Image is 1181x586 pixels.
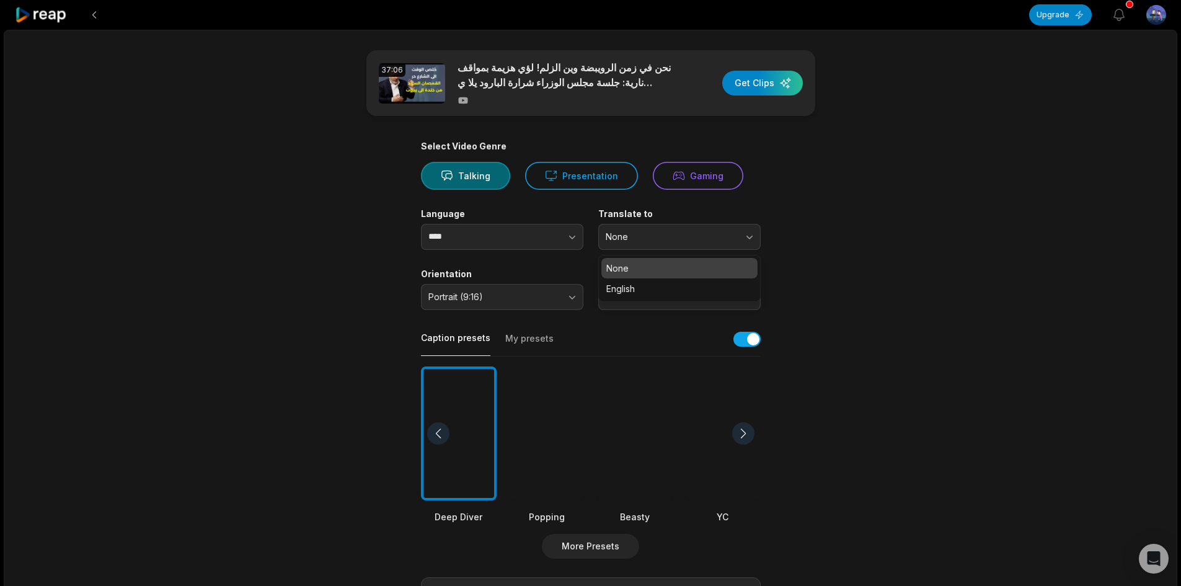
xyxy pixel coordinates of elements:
div: Open Intercom Messenger [1139,544,1169,574]
button: None [598,224,761,250]
button: More Presets [542,534,639,559]
div: Deep Diver [421,510,497,523]
button: Get Clips [722,71,803,95]
p: English [606,282,753,295]
div: Select Video Genre [421,141,761,152]
div: None [598,255,761,302]
button: Gaming [653,162,743,190]
button: Upgrade [1029,4,1092,25]
div: 37:06 [379,63,405,77]
button: Talking [421,162,510,190]
span: None [606,231,736,242]
div: YC [685,510,761,523]
span: Portrait (9:16) [428,291,559,303]
p: نحن في زمن الرويبضة وين الزلم! لؤي هزيمة بمواقف نارية: جلسة مجلس الوزراء شرارة البارود يلا ي قبضايات [458,60,671,90]
button: Portrait (9:16) [421,284,583,310]
button: My presets [505,332,554,356]
label: Translate to [598,208,761,220]
label: Language [421,208,583,220]
div: Popping [509,510,585,523]
p: None [606,262,753,275]
button: Caption presets [421,332,490,356]
label: Orientation [421,269,583,280]
div: Beasty [597,510,673,523]
button: Presentation [525,162,638,190]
